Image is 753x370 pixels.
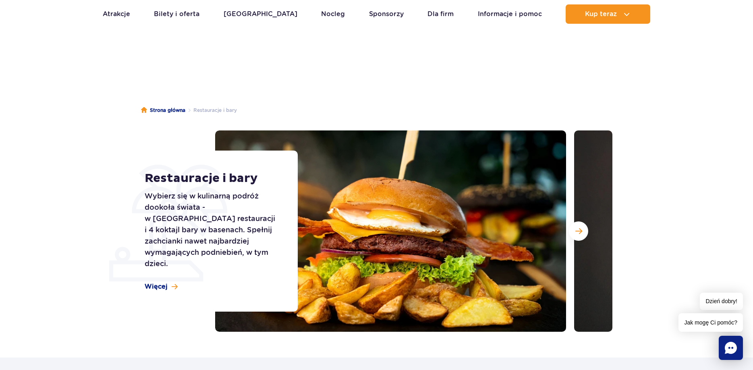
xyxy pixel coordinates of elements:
[478,4,542,24] a: Informacje i pomoc
[145,190,280,269] p: Wybierz się w kulinarną podróż dookoła świata - w [GEOGRAPHIC_DATA] restauracji i 4 koktajl bary ...
[185,106,237,114] li: Restauracje i bary
[321,4,345,24] a: Nocleg
[719,336,743,360] div: Chat
[700,293,743,310] span: Dzień dobry!
[145,171,280,186] h1: Restauracje i bary
[145,282,178,291] a: Więcej
[103,4,130,24] a: Atrakcje
[145,282,168,291] span: Więcej
[224,4,297,24] a: [GEOGRAPHIC_DATA]
[569,221,588,241] button: Następny slajd
[566,4,650,24] button: Kup teraz
[427,4,454,24] a: Dla firm
[585,10,617,18] span: Kup teraz
[154,4,199,24] a: Bilety i oferta
[678,313,743,332] span: Jak mogę Ci pomóc?
[369,4,404,24] a: Sponsorzy
[141,106,185,114] a: Strona główna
